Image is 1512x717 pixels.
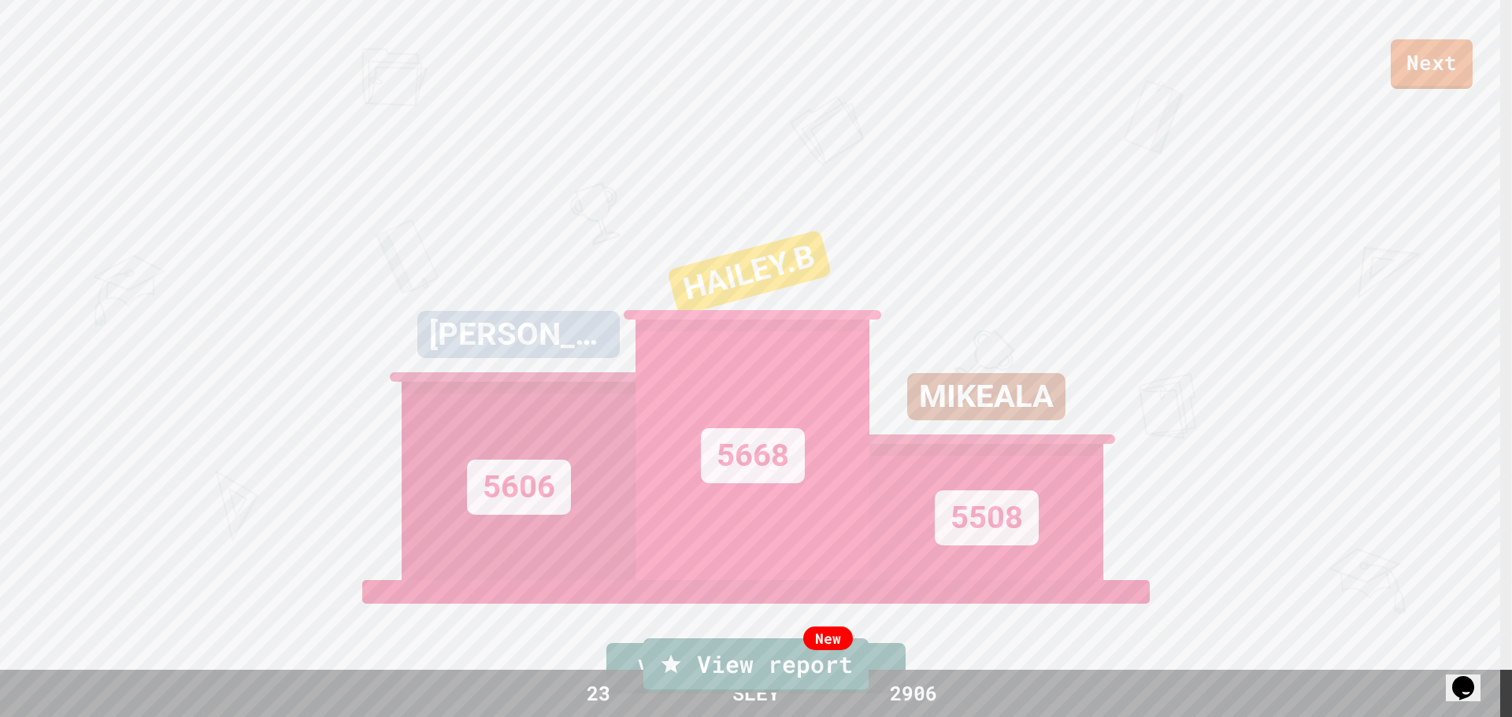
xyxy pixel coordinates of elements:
[667,230,832,316] div: HAILEY.B
[1391,39,1473,89] a: Next
[643,638,869,693] a: View report
[935,490,1039,545] div: 5508
[417,311,620,358] div: [PERSON_NAME]
[467,460,571,515] div: 5606
[1446,654,1496,701] iframe: chat widget
[907,373,1065,420] div: MIKEALA
[803,626,853,650] div: New
[701,428,805,483] div: 5668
